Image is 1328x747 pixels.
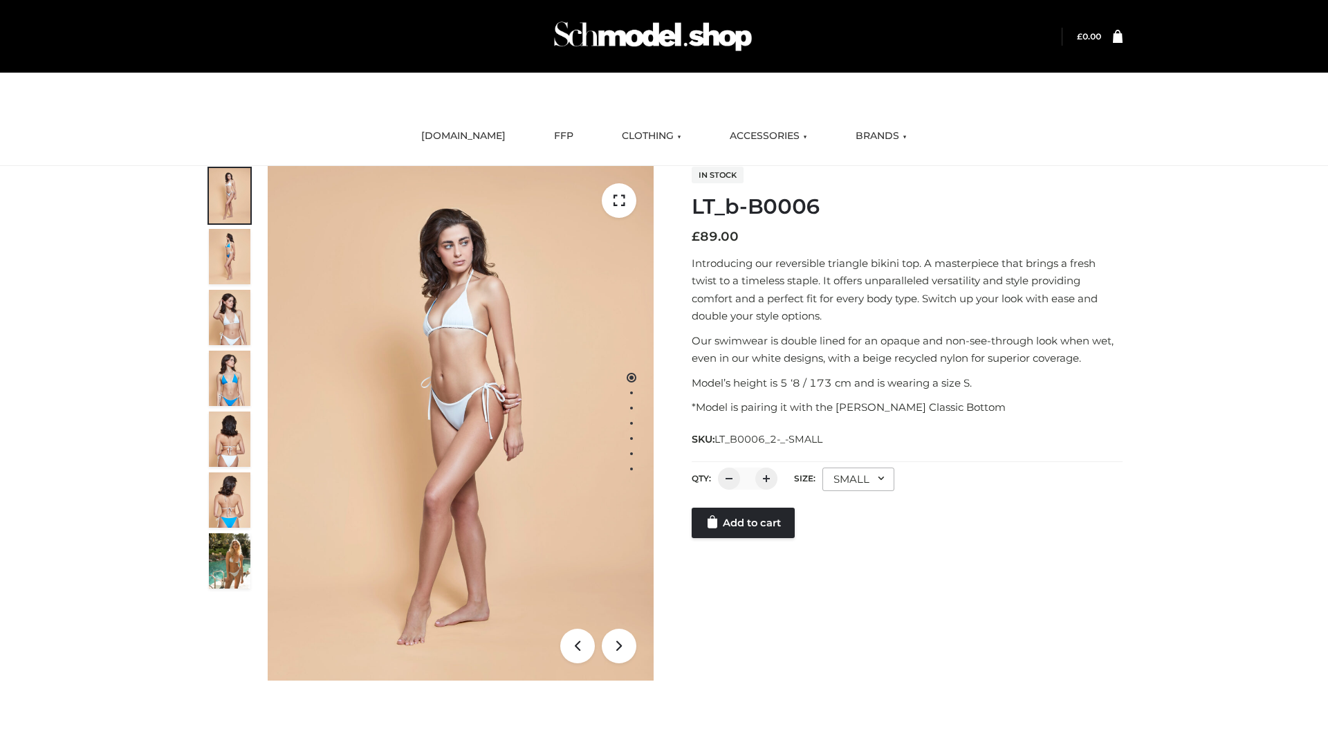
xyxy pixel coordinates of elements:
a: Add to cart [692,508,795,538]
span: £ [692,229,700,244]
a: [DOMAIN_NAME] [411,121,516,151]
span: LT_B0006_2-_-SMALL [714,433,822,445]
bdi: 0.00 [1077,31,1101,41]
img: Schmodel Admin 964 [549,9,757,64]
p: Model’s height is 5 ‘8 / 173 cm and is wearing a size S. [692,374,1123,392]
p: Introducing our reversible triangle bikini top. A masterpiece that brings a fresh twist to a time... [692,255,1123,325]
img: ArielClassicBikiniTop_CloudNine_AzureSky_OW114ECO_1-scaled.jpg [209,168,250,223]
span: SKU: [692,431,824,448]
img: ArielClassicBikiniTop_CloudNine_AzureSky_OW114ECO_1 [268,166,654,681]
h1: LT_b-B0006 [692,194,1123,219]
div: SMALL [822,468,894,491]
label: Size: [794,473,815,483]
img: Arieltop_CloudNine_AzureSky2.jpg [209,533,250,589]
label: QTY: [692,473,711,483]
img: ArielClassicBikiniTop_CloudNine_AzureSky_OW114ECO_8-scaled.jpg [209,472,250,528]
p: Our swimwear is double lined for an opaque and non-see-through look when wet, even in our white d... [692,332,1123,367]
img: ArielClassicBikiniTop_CloudNine_AzureSky_OW114ECO_7-scaled.jpg [209,412,250,467]
p: *Model is pairing it with the [PERSON_NAME] Classic Bottom [692,398,1123,416]
img: ArielClassicBikiniTop_CloudNine_AzureSky_OW114ECO_3-scaled.jpg [209,290,250,345]
a: ACCESSORIES [719,121,818,151]
a: CLOTHING [611,121,692,151]
a: FFP [544,121,584,151]
img: ArielClassicBikiniTop_CloudNine_AzureSky_OW114ECO_2-scaled.jpg [209,229,250,284]
img: ArielClassicBikiniTop_CloudNine_AzureSky_OW114ECO_4-scaled.jpg [209,351,250,406]
span: In stock [692,167,744,183]
a: BRANDS [845,121,917,151]
a: £0.00 [1077,31,1101,41]
bdi: 89.00 [692,229,739,244]
span: £ [1077,31,1082,41]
